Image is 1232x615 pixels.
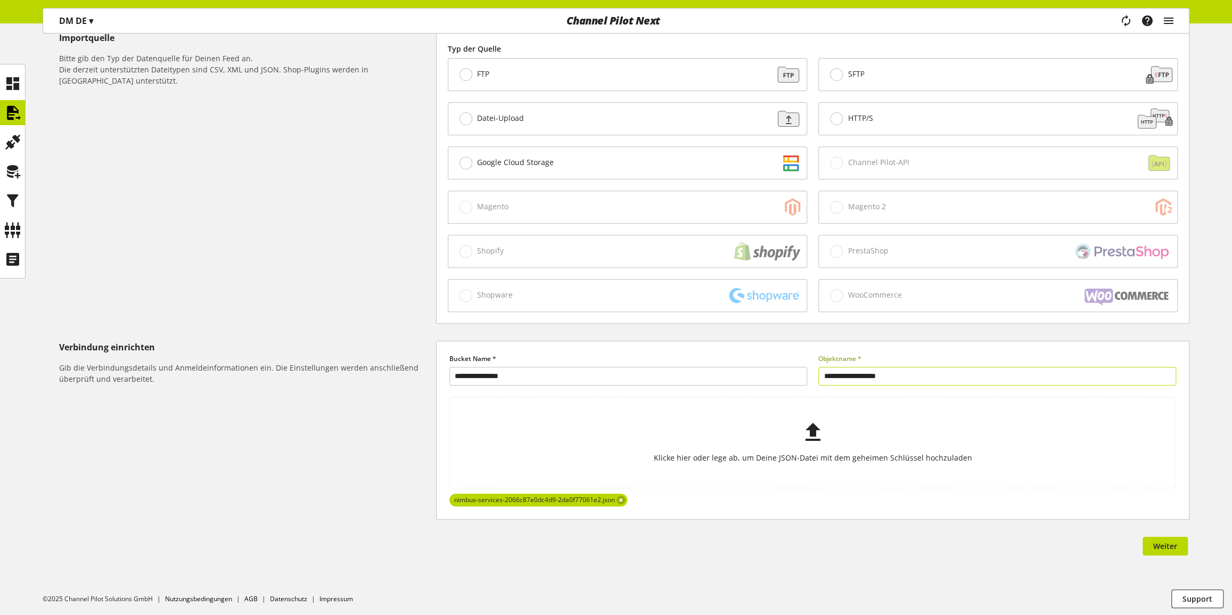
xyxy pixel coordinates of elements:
[449,494,627,506] span: nimbus-services-2066c87e0dc4d9-2da0f77061e2.json
[165,594,232,603] a: Nutzungsbedingungen
[43,594,165,604] li: ©2025 Channel Pilot Solutions GmbH
[59,14,93,27] p: DM DE
[477,69,489,79] span: FTP
[767,108,804,129] img: f3ac9b204b95d45582cf21fad1a323cf.svg
[477,158,554,167] span: Google Cloud Storage
[1143,537,1188,555] button: Weiter
[319,594,353,603] a: Impressum
[244,594,258,603] a: AGB
[1138,64,1175,85] img: 1a078d78c93edf123c3bc3fa7bc6d87d.svg
[43,8,1189,34] nav: main navigation
[848,69,864,79] span: SFTP
[448,43,1178,54] label: Typ der Quelle
[767,64,804,85] img: 88a670171dbbdb973a11352c4ab52784.svg
[1182,593,1212,604] span: Support
[59,362,432,384] h6: Gib die Verbindungsdetails und Anmeldeinformationen ein. Die Einstellungen werden anschließend üb...
[848,113,873,123] span: HTTP/S
[449,354,496,363] span: Bucket Name *
[89,15,93,27] span: ▾
[818,354,861,363] span: Objektname *
[1171,589,1223,608] button: Support
[59,53,432,86] h6: Bitte gib den Typ der Datenquelle für Deinen Feed an. Die derzeit unterstützten Dateitypen sind C...
[59,31,432,44] h5: Importquelle
[1153,540,1177,552] span: Weiter
[474,452,1151,463] p: Klicke hier oder lege ab, um Deine JSON-Datei mit dem geheimen Schlüssel hochzuladen
[767,152,804,174] img: d2dddd6c468e6a0b8c3bb85ba935e383.svg
[270,594,307,603] a: Datenschutz
[1135,108,1175,129] img: cbdcb026b331cf72755dc691680ce42b.svg
[59,341,432,354] h5: Verbindung einrichten
[477,113,524,123] span: Datei-Upload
